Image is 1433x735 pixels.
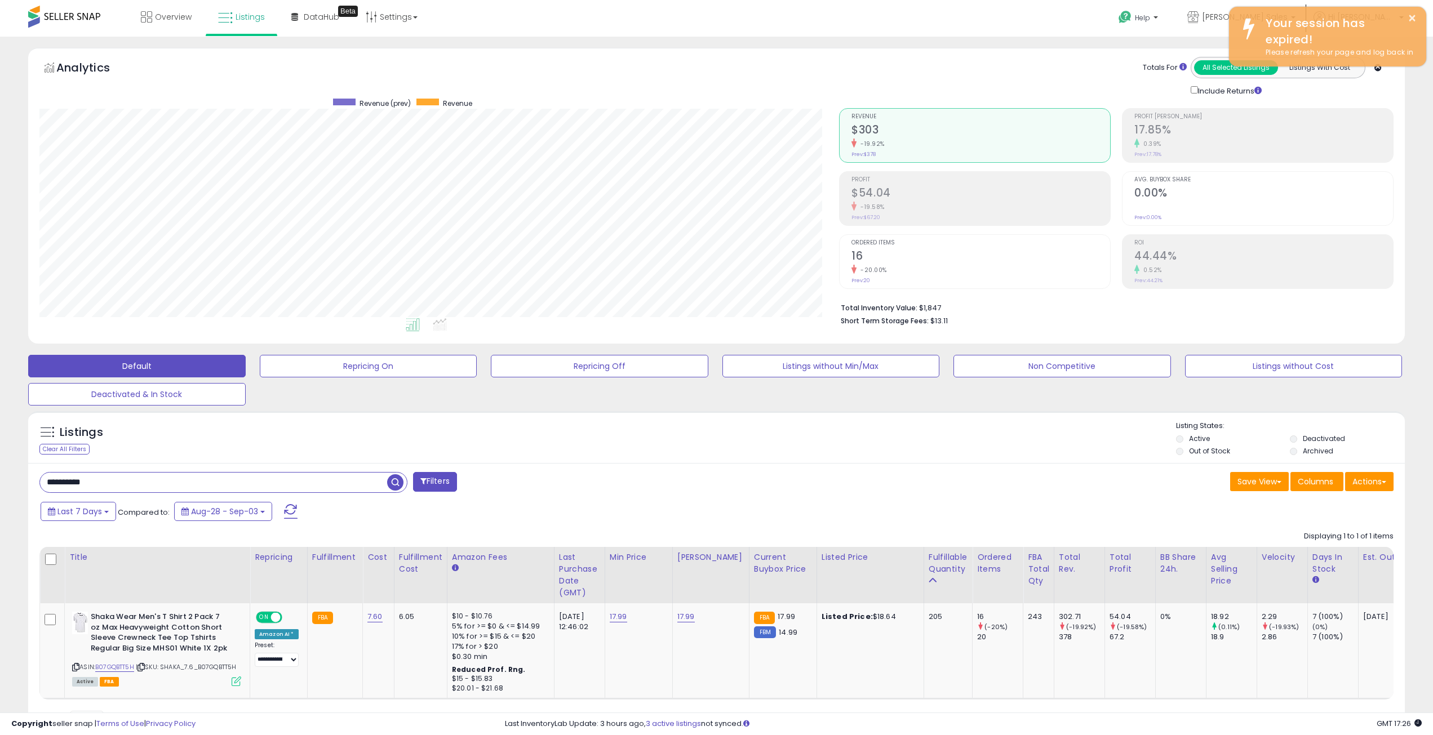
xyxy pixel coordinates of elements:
small: (-19.93%) [1269,622,1299,631]
div: seller snap | | [11,719,196,729]
label: Active [1189,434,1210,443]
span: Aug-28 - Sep-03 [191,506,258,517]
span: OFF [281,613,299,622]
h2: 44.44% [1134,250,1393,265]
li: $1,847 [841,300,1385,314]
b: Shaka Wear Men's T Shirt 2 Pack 7 oz Max Heavyweight Cotton Short Sleeve Crewneck Tee Top Tshirts... [91,612,228,656]
a: 7.60 [367,611,383,622]
button: Non Competitive [953,355,1171,377]
div: 5% for >= $0 & <= $14.99 [452,621,545,631]
small: Amazon Fees. [452,563,459,573]
div: [PERSON_NAME] [677,551,744,563]
div: $18.64 [822,612,915,622]
div: Listed Price [822,551,919,563]
small: Prev: 44.21% [1134,277,1163,284]
a: Terms of Use [96,718,144,729]
i: Get Help [1118,10,1132,24]
a: 17.99 [610,611,627,622]
div: Total Profit [1110,551,1151,575]
div: Cost [367,551,389,563]
div: Fulfillment Cost [399,551,442,575]
span: [PERSON_NAME] Sales [1202,11,1288,23]
a: 3 active listings [646,718,701,729]
div: 54.04 [1110,612,1155,622]
div: Totals For [1143,63,1187,73]
div: 7 (100%) [1312,612,1358,622]
span: ROI [1134,240,1393,246]
div: Days In Stock [1312,551,1354,575]
button: Aug-28 - Sep-03 [174,502,272,521]
span: Help [1135,13,1150,23]
div: Amazon AI * [255,629,299,639]
div: 16 [977,612,1023,622]
h2: $54.04 [851,186,1110,202]
span: Overview [155,11,192,23]
a: 17.99 [677,611,695,622]
span: 17.99 [778,611,795,622]
div: 243 [1028,612,1045,622]
button: × [1408,11,1417,25]
button: Columns [1290,472,1343,491]
div: $0.30 min [452,652,545,662]
div: 6.05 [399,612,438,622]
small: (-19.58%) [1117,622,1147,631]
button: Repricing On [260,355,477,377]
span: 2025-09-15 17:26 GMT [1377,718,1422,729]
span: $13.11 [930,315,948,326]
button: Listings without Cost [1185,355,1403,377]
small: (0%) [1312,622,1328,631]
span: Revenue (prev) [360,99,411,108]
small: Prev: 0.00% [1134,214,1161,221]
div: Repricing [255,551,303,563]
small: FBM [754,626,776,638]
label: Out of Stock [1189,446,1230,456]
h2: 0.00% [1134,186,1393,202]
b: Listed Price: [822,611,873,622]
div: Current Buybox Price [754,551,812,575]
div: $20.01 - $21.68 [452,684,545,693]
div: Tooltip anchor [338,6,358,17]
span: ON [257,613,271,622]
small: -19.92% [857,140,885,148]
div: 0% [1160,612,1197,622]
div: Last InventoryLab Update: 3 hours ago, not synced. [505,719,1422,729]
button: Save View [1230,472,1289,491]
span: Revenue [443,99,472,108]
a: B07GQBTT5H [95,662,134,672]
div: 17% for > $20 [452,642,545,652]
small: (0.11%) [1218,622,1240,631]
span: Profit [PERSON_NAME] [1134,114,1393,120]
img: 31VdNLKATEL._SL40_.jpg [72,612,88,634]
div: 2.86 [1262,632,1307,642]
small: Prev: 17.78% [1134,151,1161,158]
div: 378 [1059,632,1104,642]
small: Prev: $378 [851,151,876,158]
h5: Analytics [56,60,132,78]
span: | SKU: SHAKA_7.6_B07GQBTT5H [136,662,237,671]
button: Default [28,355,246,377]
a: Help [1110,2,1169,37]
span: Revenue [851,114,1110,120]
button: All Selected Listings [1194,60,1278,75]
button: Listings With Cost [1277,60,1361,75]
div: $10 - $10.76 [452,612,545,621]
button: Filters [413,472,457,492]
span: Last 7 Days [57,506,102,517]
span: All listings currently available for purchase on Amazon [72,677,98,687]
div: Title [69,551,245,563]
small: -19.58% [857,203,885,211]
span: Profit [851,177,1110,183]
small: (-19.92%) [1066,622,1096,631]
span: Avg. Buybox Share [1134,177,1393,183]
div: Ordered Items [977,551,1018,575]
h5: Listings [60,425,103,440]
small: FBA [754,612,775,624]
small: (-20%) [984,622,1008,631]
div: Clear All Filters [39,444,90,455]
div: Min Price [610,551,668,563]
small: 0.39% [1139,140,1161,148]
button: Deactivated & In Stock [28,383,246,406]
div: $15 - $15.83 [452,674,545,684]
div: 10% for >= $15 & <= $20 [452,631,545,642]
small: 0.52% [1139,266,1162,274]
